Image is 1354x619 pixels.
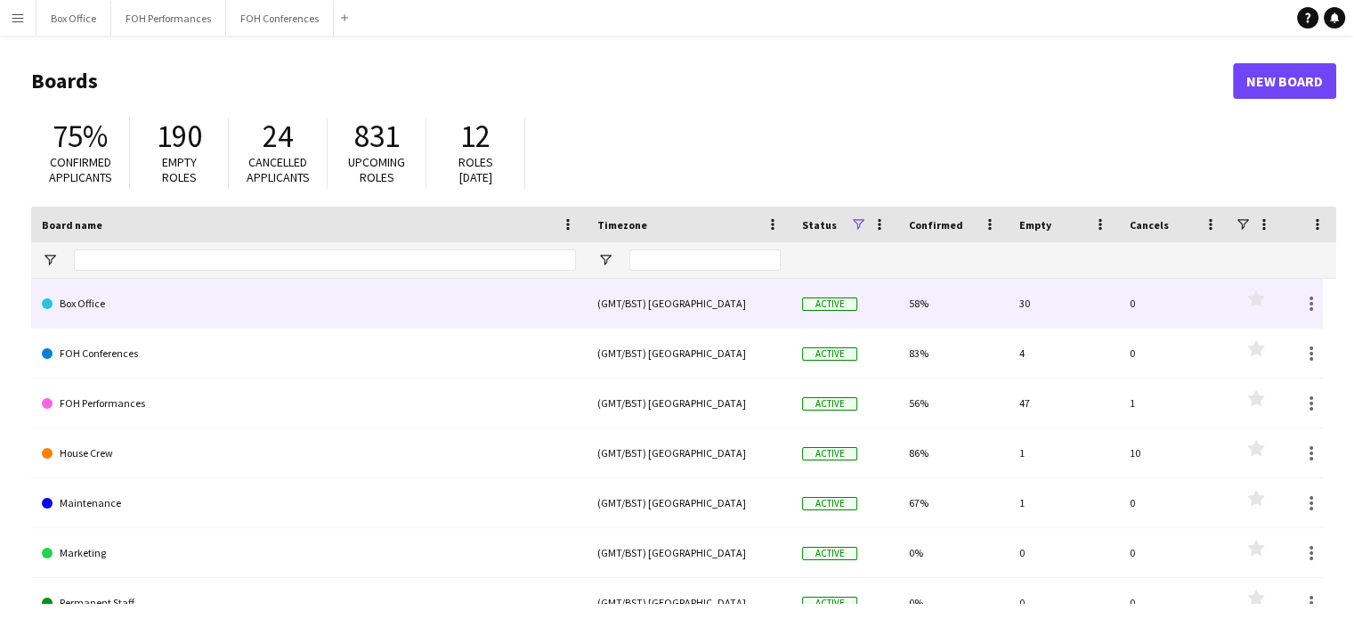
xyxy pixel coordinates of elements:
div: 0% [898,528,1009,577]
div: 1 [1009,428,1119,477]
button: FOH Performances [111,1,226,36]
span: 12 [460,117,491,156]
div: (GMT/BST) [GEOGRAPHIC_DATA] [587,528,791,577]
a: FOH Conferences [42,329,576,379]
div: 0 [1119,528,1229,577]
a: House Crew [42,428,576,478]
span: Active [802,497,857,510]
span: Active [802,547,857,560]
div: 56% [898,379,1009,428]
div: 10 [1119,428,1229,477]
span: 75% [53,117,108,156]
button: Open Filter Menu [597,252,613,268]
div: (GMT/BST) [GEOGRAPHIC_DATA] [587,329,791,378]
button: Open Filter Menu [42,252,58,268]
div: (GMT/BST) [GEOGRAPHIC_DATA] [587,428,791,477]
span: Confirmed applicants [49,154,112,185]
span: Empty [1019,218,1051,232]
div: 1 [1009,478,1119,527]
span: Timezone [597,218,647,232]
h1: Boards [31,68,1233,94]
div: 0 [1009,528,1119,577]
input: Board name Filter Input [74,249,576,271]
a: New Board [1233,63,1336,99]
a: Box Office [42,279,576,329]
div: 4 [1009,329,1119,378]
div: 86% [898,428,1009,477]
input: Timezone Filter Input [629,249,781,271]
div: 30 [1009,279,1119,328]
button: Box Office [36,1,111,36]
span: Upcoming roles [348,154,405,185]
div: (GMT/BST) [GEOGRAPHIC_DATA] [587,279,791,328]
span: Cancels [1130,218,1169,232]
span: 831 [354,117,400,156]
div: 67% [898,478,1009,527]
span: Active [802,297,857,311]
span: Cancelled applicants [247,154,310,185]
span: Roles [DATE] [458,154,493,185]
span: Active [802,347,857,361]
div: 47 [1009,379,1119,428]
div: (GMT/BST) [GEOGRAPHIC_DATA] [587,478,791,527]
span: 190 [157,117,202,156]
div: 83% [898,329,1009,378]
span: Confirmed [909,218,963,232]
div: (GMT/BST) [GEOGRAPHIC_DATA] [587,379,791,428]
span: Empty roles [162,154,197,185]
span: 24 [263,117,293,156]
a: Maintenance [42,478,576,528]
span: Board name [42,218,102,232]
a: Marketing [42,528,576,578]
div: 0 [1119,329,1229,378]
button: FOH Conferences [226,1,334,36]
div: 58% [898,279,1009,328]
span: Active [802,397,857,411]
div: 0 [1119,478,1229,527]
div: 1 [1119,379,1229,428]
a: FOH Performances [42,379,576,428]
div: 0 [1119,279,1229,328]
span: Active [802,597,857,610]
span: Status [802,218,837,232]
span: Active [802,447,857,460]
